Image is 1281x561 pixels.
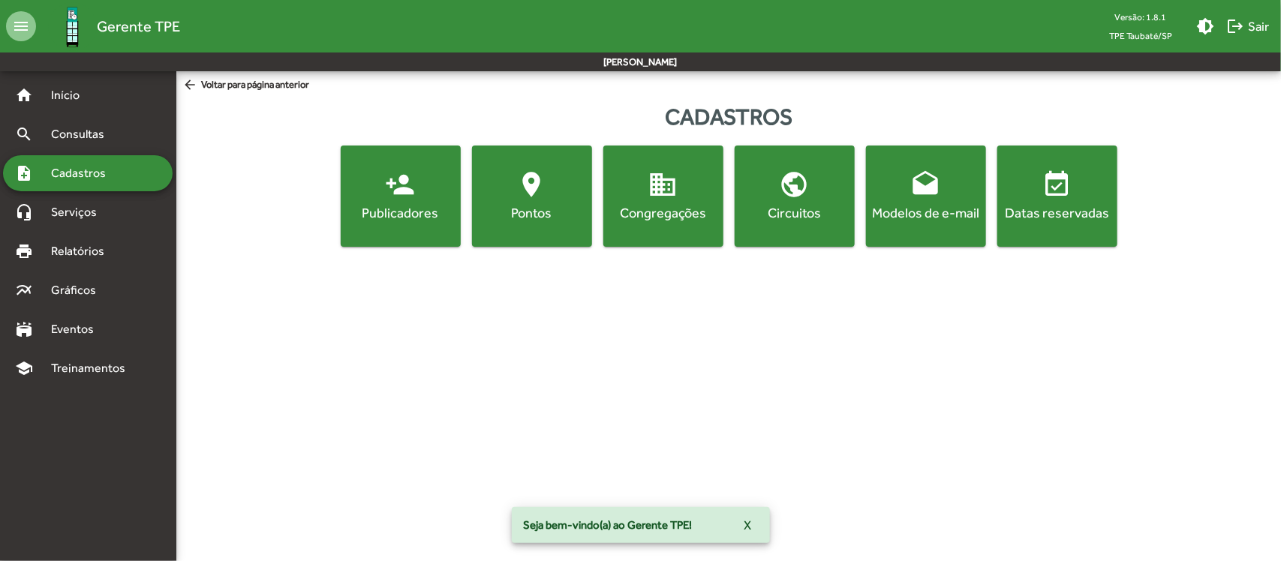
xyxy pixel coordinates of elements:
mat-icon: event_available [1042,169,1072,199]
span: Voltar para página anterior [182,77,309,94]
div: Modelos de e-mail [869,203,983,222]
span: Consultas [42,125,124,143]
mat-icon: arrow_back [182,77,201,94]
a: Gerente TPE [36,2,180,51]
button: Congregações [603,145,723,247]
span: X [744,511,752,538]
div: Publicadores [344,203,458,222]
span: Seja bem-vindo(a) ao Gerente TPE! [524,517,693,532]
mat-icon: logout [1226,17,1244,35]
mat-icon: drafts [911,169,941,199]
span: Serviços [42,203,117,221]
mat-icon: location_on [517,169,547,199]
mat-icon: public [780,169,810,199]
mat-icon: domain [648,169,678,199]
div: Pontos [475,203,589,222]
mat-icon: home [15,86,33,104]
button: Pontos [472,145,592,247]
button: Datas reservadas [997,145,1117,247]
button: Circuitos [735,145,855,247]
button: Modelos de e-mail [866,145,986,247]
mat-icon: print [15,242,33,260]
mat-icon: headset_mic [15,203,33,221]
div: Datas reservadas [1000,203,1114,222]
mat-icon: note_add [15,164,33,182]
div: Versão: 1.8.1 [1097,7,1184,26]
span: Sair [1226,13,1269,40]
span: Relatórios [42,242,124,260]
button: Sair [1220,13,1275,40]
mat-icon: person_add [386,169,416,199]
mat-icon: search [15,125,33,143]
button: Publicadores [341,145,461,247]
span: Cadastros [42,164,125,182]
div: Congregações [606,203,720,222]
mat-icon: brightness_medium [1196,17,1214,35]
button: X [732,511,764,538]
div: Cadastros [176,100,1281,133]
span: Início [42,86,101,104]
span: TPE Taubaté/SP [1097,26,1184,45]
div: Circuitos [738,203,852,222]
span: Gerente TPE [97,14,180,38]
mat-icon: menu [6,11,36,41]
img: Logo [48,2,97,51]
